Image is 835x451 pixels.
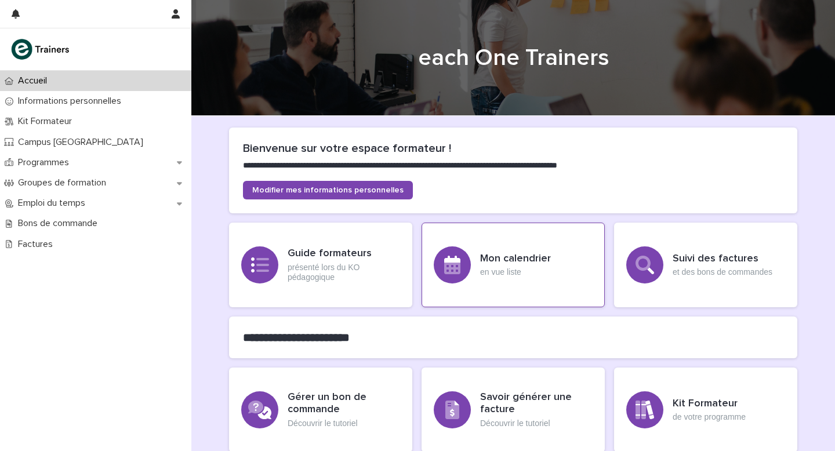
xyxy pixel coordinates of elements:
p: présenté lors du KO pédagogique [288,263,400,282]
p: Emploi du temps [13,198,95,209]
p: et des bons de commandes [673,267,772,277]
h3: Suivi des factures [673,253,772,265]
h3: Savoir générer une facture [480,391,593,416]
p: Accueil [13,75,56,86]
p: en vue liste [480,267,551,277]
img: K0CqGN7SDeD6s4JG8KQk [9,38,73,61]
h3: Guide formateurs [288,248,400,260]
p: Découvrir le tutoriel [288,419,400,428]
h3: Mon calendrier [480,253,551,265]
p: Programmes [13,157,78,168]
p: Informations personnelles [13,96,130,107]
h3: Kit Formateur [673,398,746,410]
p: Factures [13,239,62,250]
p: Découvrir le tutoriel [480,419,593,428]
a: Guide formateursprésenté lors du KO pédagogique [229,223,412,307]
h1: each One Trainers [229,44,797,72]
h2: Bienvenue sur votre espace formateur ! [243,141,783,155]
p: Campus [GEOGRAPHIC_DATA] [13,137,153,148]
span: Modifier mes informations personnelles [252,186,404,194]
a: Suivi des factureset des bons de commandes [614,223,797,307]
p: de votre programme [673,412,746,422]
p: Groupes de formation [13,177,115,188]
a: Modifier mes informations personnelles [243,181,413,199]
p: Kit Formateur [13,116,81,127]
h3: Gérer un bon de commande [288,391,400,416]
p: Bons de commande [13,218,107,229]
a: Mon calendrieren vue liste [422,223,605,307]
